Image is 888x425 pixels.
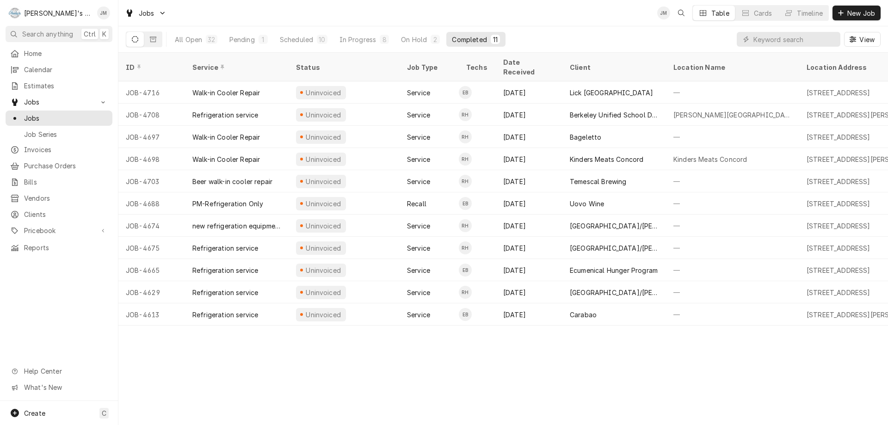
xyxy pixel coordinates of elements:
div: — [666,192,799,215]
div: Service [407,310,430,320]
div: Pending [229,35,255,44]
div: Completed [452,35,487,44]
div: On Hold [401,35,427,44]
div: Walk-in Cooler Repair [192,88,260,98]
a: Bills [6,174,112,190]
div: EB [459,197,472,210]
div: Service [407,177,430,186]
div: — [666,237,799,259]
div: [GEOGRAPHIC_DATA]/[PERSON_NAME][GEOGRAPHIC_DATA] [570,288,659,297]
div: Refrigeration service [192,288,258,297]
div: JOB-4665 [118,259,185,281]
span: New Job [845,8,877,18]
div: — [666,259,799,281]
div: Uninvoiced [305,132,342,142]
div: Kinders Meats Concord [570,154,643,164]
span: Jobs [139,8,154,18]
div: Uninvoiced [305,177,342,186]
div: Temescal Brewing [570,177,627,186]
div: Kinders Meats Concord [673,154,747,164]
input: Keyword search [753,32,836,47]
div: Cards [754,8,772,18]
div: Rudy's Commercial Refrigeration's Avatar [8,6,21,19]
div: — [666,81,799,104]
span: Clients [24,209,108,219]
div: Uninvoiced [305,110,342,120]
div: R [8,6,21,19]
div: Uninvoiced [305,288,342,297]
div: [STREET_ADDRESS] [807,265,870,275]
div: [DATE] [496,148,562,170]
div: Refrigeration service [192,310,258,320]
div: [DATE] [496,104,562,126]
div: [DATE] [496,281,562,303]
div: Uninvoiced [305,243,342,253]
span: Purchase Orders [24,161,108,171]
a: Go to What's New [6,380,112,395]
div: [DATE] [496,303,562,326]
button: Open search [674,6,689,20]
div: Ecumenical Hunger Program [570,265,658,275]
div: JOB-4703 [118,170,185,192]
a: Purchase Orders [6,158,112,173]
span: Invoices [24,145,108,154]
div: new refrigeration equipment installation [192,221,281,231]
div: JOB-4716 [118,81,185,104]
div: Beer walk-in cooler repair [192,177,272,186]
div: [STREET_ADDRESS] [807,243,870,253]
div: RH [459,175,472,188]
div: EB [459,264,472,277]
div: Location Name [673,62,790,72]
div: Service [407,288,430,297]
div: RH [459,219,472,232]
div: JM [657,6,670,19]
div: Uninvoiced [305,88,342,98]
div: [DATE] [496,192,562,215]
div: In Progress [339,35,376,44]
span: Jobs [24,113,108,123]
a: Go to Jobs [121,6,170,21]
span: K [102,29,106,39]
div: JOB-4629 [118,281,185,303]
div: Date Received [503,57,553,77]
div: [DATE] [496,215,562,237]
a: Go to Help Center [6,363,112,379]
a: Calendar [6,62,112,77]
a: Reports [6,240,112,255]
div: 1 [260,35,266,44]
span: Jobs [24,97,94,107]
div: Rudy Herrera's Avatar [459,130,472,143]
div: — [666,281,799,303]
div: — [666,215,799,237]
div: [STREET_ADDRESS] [807,177,870,186]
div: Service [407,110,430,120]
div: Uninvoiced [305,310,342,320]
a: Jobs [6,111,112,126]
div: Uovo Wine [570,199,604,209]
span: Vendors [24,193,108,203]
div: [DATE] [496,259,562,281]
div: Bageletto [570,132,601,142]
div: Carabao [570,310,597,320]
div: Client [570,62,657,72]
div: Refrigeration service [192,110,258,120]
div: 8 [382,35,387,44]
div: EB [459,308,472,321]
span: Search anything [22,29,73,39]
div: [GEOGRAPHIC_DATA]/[PERSON_NAME][GEOGRAPHIC_DATA] [570,243,659,253]
span: Help Center [24,366,107,376]
div: JOB-4613 [118,303,185,326]
span: View [857,35,876,44]
div: — [666,303,799,326]
div: Rudy Herrera's Avatar [459,219,472,232]
div: JM [97,6,110,19]
a: Estimates [6,78,112,93]
a: Invoices [6,142,112,157]
div: ID [126,62,176,72]
span: C [102,408,106,418]
div: [PERSON_NAME][GEOGRAPHIC_DATA] [673,110,792,120]
div: Rudy Herrera's Avatar [459,286,472,299]
div: 11 [493,35,498,44]
div: [DATE] [496,237,562,259]
div: JOB-4708 [118,104,185,126]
